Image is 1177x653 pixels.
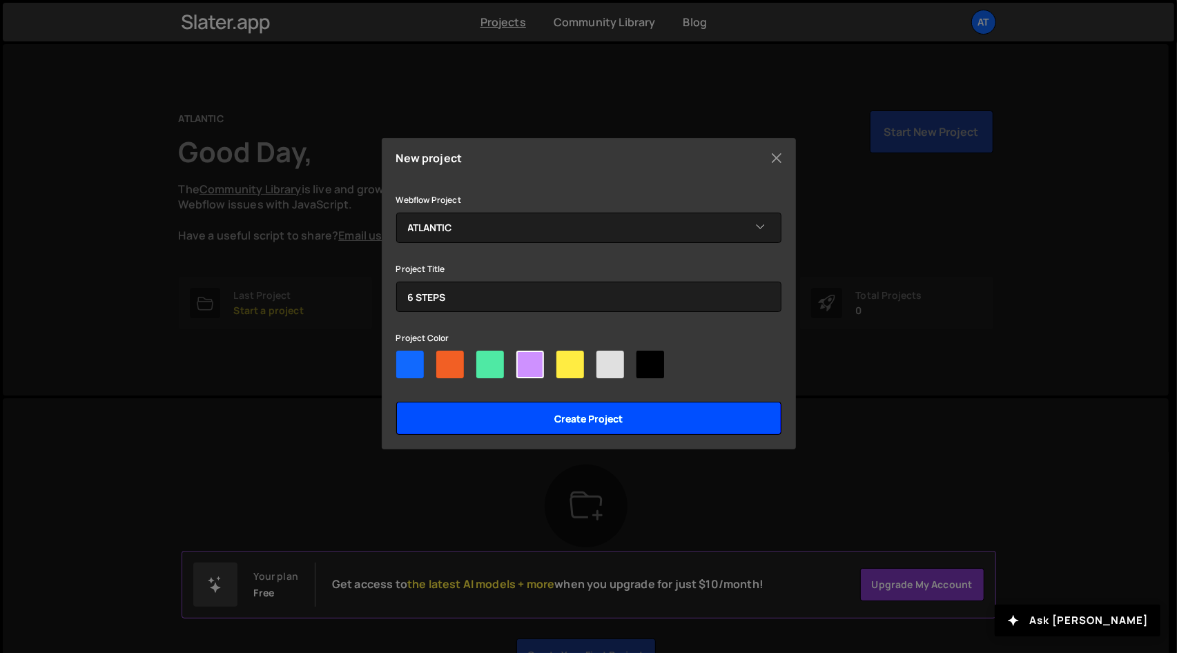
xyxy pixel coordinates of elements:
label: Project Color [396,331,449,345]
button: Ask [PERSON_NAME] [995,605,1160,636]
label: Project Title [396,262,445,276]
label: Webflow Project [396,193,461,207]
input: Create project [396,402,781,435]
input: Project name [396,282,781,312]
h5: New project [396,153,463,164]
button: Close [766,148,787,168]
